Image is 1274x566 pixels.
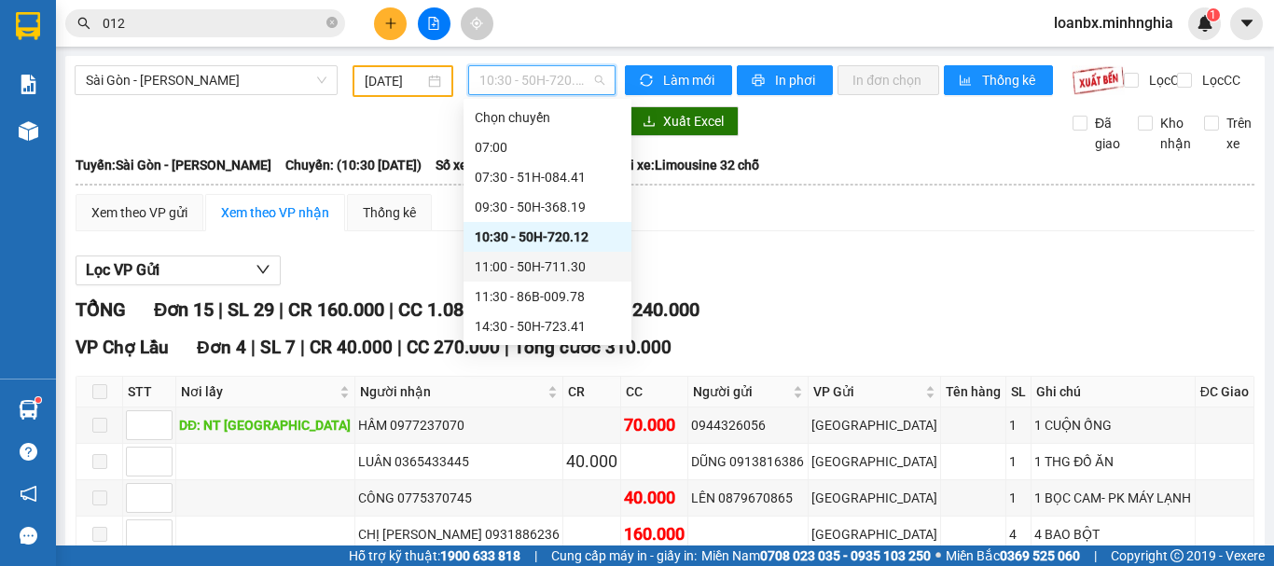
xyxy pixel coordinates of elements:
[35,397,41,403] sup: 1
[475,107,620,128] div: Chọn chuyến
[360,381,545,402] span: Người nhận
[1009,524,1028,545] div: 4
[358,415,561,435] div: HẦM 0977237070
[1142,70,1190,90] span: Lọc CR
[76,337,169,358] span: VP Chợ Lầu
[514,337,672,358] span: Tổng cước 310.000
[358,524,561,545] div: CHỊ [PERSON_NAME] 0931886236
[1170,549,1184,562] span: copyright
[663,111,724,131] span: Xuất Excel
[1239,15,1255,32] span: caret-down
[374,7,407,40] button: plus
[691,488,804,508] div: LÊN 0879670865
[475,197,620,217] div: 09:30 - 50H-368.19
[310,337,393,358] span: CR 40.000
[640,74,656,89] span: sync
[103,13,323,34] input: Tìm tên, số ĐT hoặc mã đơn
[1196,377,1254,407] th: ĐC Giao
[470,17,483,30] span: aim
[534,545,537,566] span: |
[19,121,38,141] img: warehouse-icon
[228,298,274,321] span: SL 29
[809,444,941,480] td: Sài Gòn
[20,527,37,545] span: message
[1034,451,1191,472] div: 1 THG ĐỒ ĂN
[1207,8,1220,21] sup: 1
[76,255,281,285] button: Lọc VP Gửi
[628,106,739,136] button: downloadXuất Excel
[809,517,941,553] td: Sài Gòn
[181,381,336,402] span: Nơi lấy
[86,258,159,282] span: Lọc VP Gửi
[1153,113,1198,154] span: Kho nhận
[20,485,37,503] span: notification
[363,202,416,223] div: Thống kê
[418,7,450,40] button: file-add
[982,70,1038,90] span: Thống kê
[288,298,384,321] span: CR 160.000
[76,298,126,321] span: TỔNG
[16,12,40,40] img: logo-vxr
[811,488,937,508] div: [GEOGRAPHIC_DATA]
[389,298,394,321] span: |
[701,545,931,566] span: Miền Nam
[91,202,187,223] div: Xem theo VP gửi
[279,298,284,321] span: |
[1039,11,1188,35] span: loanbx.minhnghia
[811,451,937,472] div: [GEOGRAPHIC_DATA]
[811,524,937,545] div: [GEOGRAPHIC_DATA]
[326,15,338,33] span: close-circle
[1006,377,1032,407] th: SL
[663,70,717,90] span: Làm mới
[260,337,296,358] span: SL 7
[505,337,509,358] span: |
[608,155,759,175] span: Loại xe: Limousine 32 chỗ
[935,552,941,559] span: ⚪️
[398,298,510,321] span: CC 1.080.000
[1032,377,1195,407] th: Ghi chú
[19,75,38,94] img: solution-icon
[1087,113,1128,154] span: Đã giao
[123,377,176,407] th: STT
[475,227,620,247] div: 10:30 - 50H-720.12
[811,415,937,435] div: [GEOGRAPHIC_DATA]
[285,155,422,175] span: Chuyến: (10:30 [DATE])
[1210,8,1216,21] span: 1
[1034,524,1191,545] div: 4 BAO BỘT
[1034,415,1191,435] div: 1 CUỘN ỐNG
[563,377,621,407] th: CR
[760,548,931,563] strong: 0708 023 035 - 0935 103 250
[1009,451,1028,472] div: 1
[384,17,397,30] span: plus
[358,451,561,472] div: LUÂN 0365433445
[813,381,921,402] span: VP Gửi
[407,337,500,358] span: CC 270.000
[349,545,520,566] span: Hỗ trợ kỹ thuật:
[20,443,37,461] span: question-circle
[625,65,732,95] button: syncLàm mới
[946,545,1080,566] span: Miền Bắc
[436,155,541,175] span: Số xe: 50H-720.12
[475,137,620,158] div: 07:00
[624,521,685,547] div: 160.000
[838,65,939,95] button: In đơn chọn
[1197,15,1213,32] img: icon-new-feature
[809,480,941,517] td: Sài Gòn
[1009,415,1028,435] div: 1
[475,256,620,277] div: 11:00 - 50H-711.30
[77,17,90,30] span: search
[397,337,402,358] span: |
[643,115,656,130] span: download
[76,158,271,173] b: Tuyến: Sài Gòn - [PERSON_NAME]
[326,17,338,28] span: close-circle
[551,545,697,566] span: Cung cấp máy in - giấy in:
[358,488,561,508] div: CÔNG 0775370745
[365,71,424,91] input: 13/10/2025
[737,65,833,95] button: printerIn phơi
[944,65,1053,95] button: bar-chartThống kê
[1230,7,1263,40] button: caret-down
[179,415,352,435] div: DĐ: NT [GEOGRAPHIC_DATA]
[775,70,818,90] span: In phơi
[256,262,270,277] span: down
[19,400,38,420] img: warehouse-icon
